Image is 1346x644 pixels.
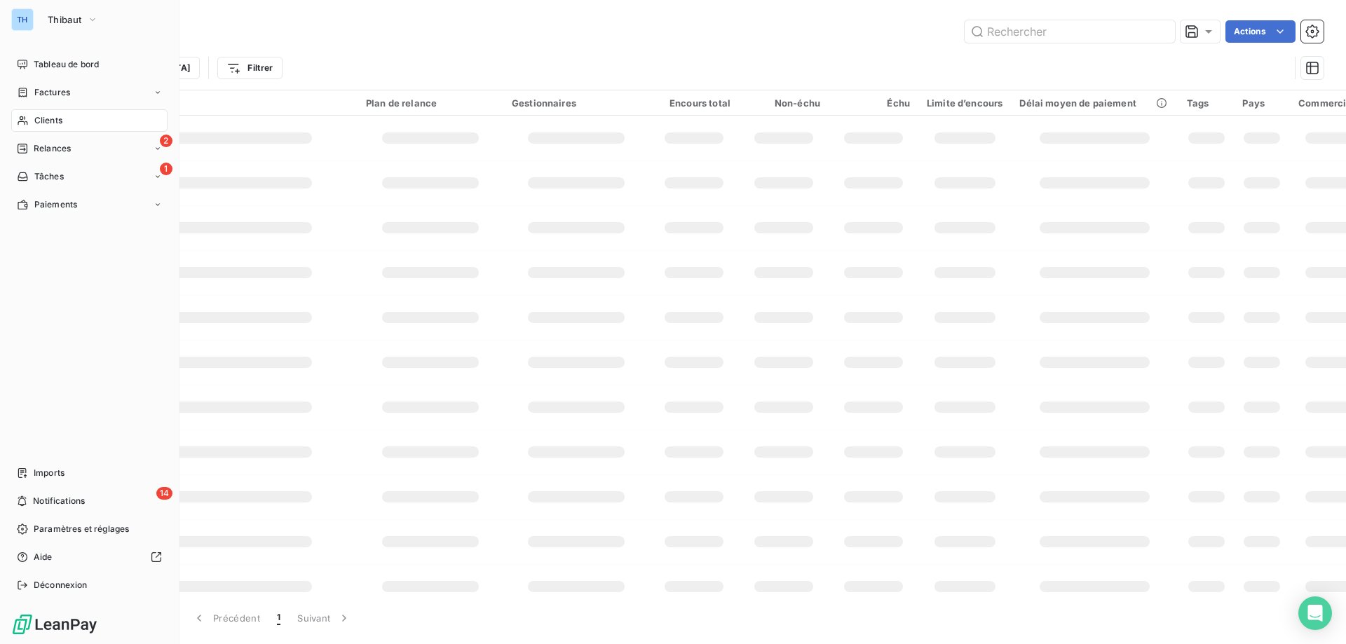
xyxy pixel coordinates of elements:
button: Précédent [184,603,268,633]
span: Thibaut [48,14,81,25]
span: 1 [160,163,172,175]
span: 14 [156,487,172,500]
div: Open Intercom Messenger [1298,596,1332,630]
div: TH [11,8,34,31]
button: Actions [1225,20,1296,43]
span: Paiements [34,198,77,211]
span: 1 [277,611,280,625]
span: Clients [34,114,62,127]
span: Relances [34,142,71,155]
input: Rechercher [965,20,1175,43]
span: 2 [160,135,172,147]
span: Tâches [34,170,64,183]
span: Tableau de bord [34,58,99,71]
img: Logo LeanPay [11,613,98,636]
div: Délai moyen de paiement [1019,97,1169,109]
span: Factures [34,86,70,99]
span: Imports [34,467,64,479]
div: Plan de relance [366,97,495,109]
div: Non-échu [747,97,820,109]
span: Déconnexion [34,579,88,591]
button: 1 [268,603,289,633]
span: Aide [34,551,53,563]
div: Tags [1187,97,1226,109]
div: Gestionnaires [512,97,641,109]
div: Limite d’encours [927,97,1002,109]
button: Filtrer [217,57,282,79]
div: Encours total [658,97,730,109]
span: Paramètres et réglages [34,523,129,535]
span: Notifications [33,495,85,507]
a: Aide [11,546,168,568]
div: Pays [1242,97,1282,109]
div: Échu [837,97,910,109]
button: Suivant [289,603,360,633]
